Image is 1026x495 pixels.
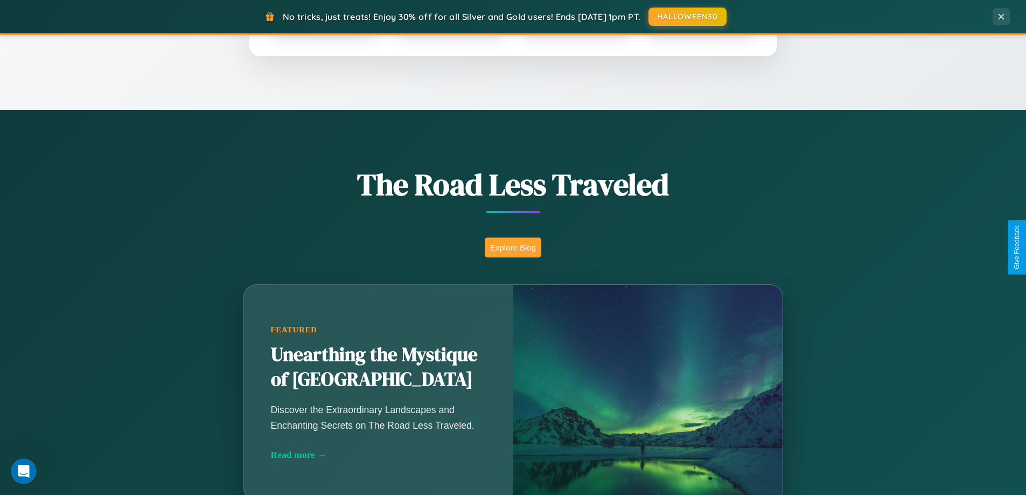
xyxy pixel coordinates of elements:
p: Discover the Extraordinary Landscapes and Enchanting Secrets on The Road Less Traveled. [271,402,486,433]
div: Read more → [271,449,486,461]
h2: Unearthing the Mystique of [GEOGRAPHIC_DATA] [271,343,486,392]
button: HALLOWEEN30 [648,8,727,26]
div: Give Feedback [1013,226,1021,269]
h1: The Road Less Traveled [190,164,836,205]
span: No tricks, just treats! Enjoy 30% off for all Silver and Gold users! Ends [DATE] 1pm PT. [283,11,640,22]
div: Featured [271,325,486,334]
button: Explore Blog [485,238,541,257]
iframe: Intercom live chat [11,458,37,484]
